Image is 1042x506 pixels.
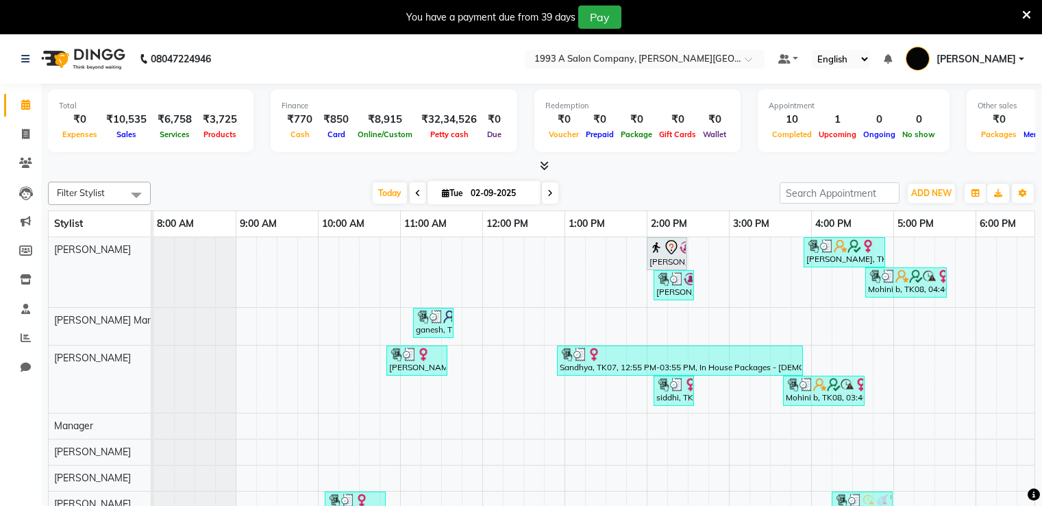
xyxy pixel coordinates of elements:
div: Finance [282,100,506,112]
b: 08047224946 [151,40,211,78]
span: ADD NEW [911,188,952,198]
span: Due [484,130,505,139]
a: 2:00 PM [647,214,691,234]
div: ₹0 [978,112,1020,128]
div: ₹770 [282,112,318,128]
a: 10:00 AM [319,214,368,234]
span: Voucher [545,130,582,139]
span: Cash [287,130,313,139]
div: ₹0 [582,112,617,128]
div: ₹850 [318,112,354,128]
span: Filter Stylist [57,187,105,198]
span: Today [373,182,407,204]
a: 5:00 PM [894,214,937,234]
div: Mohini b, TK08, 04:40 PM-05:40 PM, Hair Cut with wella Hiar wash - [DEMOGRAPHIC_DATA] (₹750) [867,269,945,296]
div: Mohini b, TK08, 03:40 PM-04:40 PM, 3 g (stripless) brazilian wax - Under arms - [DEMOGRAPHIC_DATA... [784,378,863,404]
a: 12:00 PM [483,214,532,234]
span: Manager [54,420,93,432]
div: Sandhya, TK07, 12:55 PM-03:55 PM, In House Packages - [DEMOGRAPHIC_DATA] beauty package 4 (₹3500) [558,348,802,374]
span: [PERSON_NAME] Mane [54,314,158,326]
span: Prepaid [582,130,617,139]
div: 0 [860,112,899,128]
a: 6:00 PM [976,214,1019,234]
img: logo [35,40,129,78]
span: Ongoing [860,130,899,139]
div: ganesh, TK03, 11:10 AM-11:40 AM, 3 g (stripless) brazilian wax - Chin - [DEMOGRAPHIC_DATA] (₹150) [414,310,452,336]
div: ₹0 [656,112,699,128]
span: Sales [113,130,140,139]
div: 0 [899,112,939,128]
span: [PERSON_NAME] [54,243,131,256]
div: ₹0 [545,112,582,128]
a: 8:00 AM [153,214,197,234]
span: [PERSON_NAME] [54,352,131,364]
div: ₹0 [699,112,730,128]
div: ₹32,34,526 [416,112,482,128]
div: ₹0 [59,112,101,128]
button: Pay [578,5,621,29]
div: Redemption [545,100,730,112]
div: 1 [815,112,860,128]
div: Total [59,100,243,112]
div: ₹8,915 [354,112,416,128]
span: [PERSON_NAME] [936,52,1016,67]
img: Savita HO [906,47,930,71]
span: Tue [438,188,467,198]
span: Products [200,130,240,139]
span: Petty cash [427,130,472,139]
span: Online/Custom [354,130,416,139]
a: 3:00 PM [730,214,773,234]
a: 4:00 PM [812,214,855,234]
div: ₹3,725 [197,112,243,128]
div: You have a payment due from 39 days [406,10,575,25]
span: Package [617,130,656,139]
button: ADD NEW [908,184,955,203]
span: Upcoming [815,130,860,139]
div: ₹6,758 [152,112,197,128]
span: Card [324,130,349,139]
span: Wallet [699,130,730,139]
div: 10 [769,112,815,128]
div: [PERSON_NAME], TK04, 02:00 PM-02:30 PM, Hair Styling - Blow dry - [DEMOGRAPHIC_DATA] [648,239,686,268]
span: Expenses [59,130,101,139]
div: ₹0 [617,112,656,128]
div: [PERSON_NAME], TK02, 10:50 AM-11:35 AM, Threading - Eyebrows - [DEMOGRAPHIC_DATA] (₹70),Threading... [388,348,446,374]
div: ₹0 [482,112,506,128]
span: Completed [769,130,815,139]
span: [PERSON_NAME] [54,446,131,458]
div: [PERSON_NAME], TK06, 02:05 PM-02:35 PM, Hair Styling - Blow dry - [DEMOGRAPHIC_DATA] (₹350) [655,272,693,298]
a: 1:00 PM [565,214,608,234]
div: [PERSON_NAME], TK09, 03:55 PM-04:55 PM, Hair Wash - Biotop - [DEMOGRAPHIC_DATA] (₹450),Head Massa... [805,239,884,265]
span: No show [899,130,939,139]
a: 11:00 AM [401,214,450,234]
span: Stylist [54,217,83,230]
div: siddhi, TK05, 02:05 PM-02:35 PM, Hair Wash - Biotop - [DEMOGRAPHIC_DATA] (₹450) [655,378,693,404]
div: Appointment [769,100,939,112]
input: Search Appointment [780,182,900,204]
span: [PERSON_NAME] [54,472,131,484]
input: 2025-09-02 [467,183,535,204]
span: Gift Cards [656,130,699,139]
div: ₹10,535 [101,112,152,128]
span: Packages [978,130,1020,139]
span: Services [156,130,193,139]
a: 9:00 AM [236,214,280,234]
